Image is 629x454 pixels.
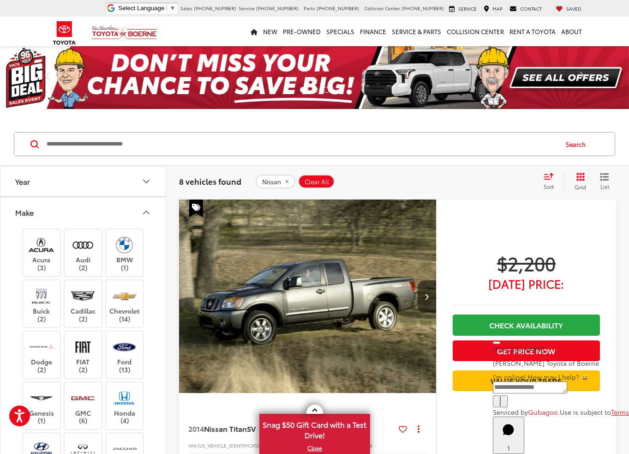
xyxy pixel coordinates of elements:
[493,407,528,417] span: Serviced by
[411,421,427,437] button: Actions
[118,5,175,12] a: Select Language​
[575,183,586,191] span: Grid
[593,172,616,191] button: List View
[507,5,544,12] a: Contact
[189,200,203,217] span: Special
[141,207,152,218] div: Make
[70,234,96,256] img: Vic Vaughan Toyota of Boerne in Boerne, TX)
[106,285,144,322] label: Chevrolet (14)
[179,200,437,393] img: 2014 Nissan Titan SV
[106,336,144,374] label: Ford (13)
[528,407,560,417] a: Gubagoo.
[180,5,192,12] span: Sales
[188,424,395,434] a: 2014Nissan TitanSV
[23,387,60,424] label: Genesis (1)
[29,387,54,409] img: Vic Vaughan Toyota of Boerne in Boerne, TX)
[493,358,629,368] p: [PERSON_NAME] Toyota of Boerne
[564,172,593,191] button: Grid View
[256,5,299,12] span: [PHONE_NUMBER]
[239,5,255,12] span: Service
[112,387,137,409] img: Vic Vaughan Toyota of Boerne in Boerne, TX)
[453,315,600,335] a: Check Availability
[106,234,144,272] label: BMW (1)
[65,285,102,322] label: Cadillac (2)
[444,17,507,46] a: Collision Center
[118,5,164,12] span: Select Language
[544,182,554,190] span: Sort
[304,5,315,12] span: Parts
[248,17,260,46] a: Home
[557,133,599,156] button: Search
[70,336,96,358] img: Vic Vaughan Toyota of Boerne in Boerne, TX)
[566,5,581,12] span: Saved
[29,234,54,256] img: Vic Vaughan Toyota of Boerne in Boerne, TX)
[70,285,96,307] img: Vic Vaughan Toyota of Boerne in Boerne, TX)
[401,5,444,12] span: [PHONE_NUMBER]
[47,18,82,48] img: Toyota
[179,200,437,393] a: 2014 Nissan Titan SV2014 Nissan Titan SV2014 Nissan Titan SV2014 Nissan Titan SV
[520,5,542,12] span: Contact
[23,285,60,322] label: Buick (2)
[0,166,167,196] button: YearYear
[497,418,521,442] svg: Start Chat
[364,5,400,12] span: Collision Center
[458,5,477,12] span: Service
[611,407,629,417] a: Terms
[260,17,280,46] a: New
[493,381,567,393] textarea: Type your message
[298,175,335,188] button: Clear All
[389,17,444,46] a: Service & Parts: Opens in a new tab
[106,387,144,424] label: Honda (4)
[481,5,505,12] a: Map
[493,372,589,381] span: I'm online! How may I help? 😀
[247,423,256,434] span: SV
[357,17,389,46] a: Finance
[447,5,479,12] a: Service
[453,340,600,361] button: Get Price Now
[46,133,557,155] input: Search by Make, Model, or Keyword
[500,395,508,407] button: Send Message
[169,5,175,12] span: ▼
[418,425,419,432] span: dropdown dots
[179,200,437,393] div: 2014 Nissan Titan SV 0
[600,182,609,190] span: List
[194,5,236,12] span: [PHONE_NUMBER]
[112,336,137,358] img: Vic Vaughan Toyota of Boerne in Boerne, TX)
[492,5,503,12] span: Map
[204,423,247,434] span: Nissan Titan
[112,234,137,256] img: Vic Vaughan Toyota of Boerne in Boerne, TX)
[256,175,295,188] button: remove Nissan
[493,335,629,417] div: Close[PERSON_NAME][PERSON_NAME] Toyota of BoerneI'm online! How may I help? 😀Type your messageCha...
[317,5,359,12] span: [PHONE_NUMBER]
[23,336,60,374] label: Dodge (2)
[65,387,102,424] label: GMC (6)
[91,25,157,41] img: Vic Vaughan Toyota of Boerne
[29,285,54,307] img: Vic Vaughan Toyota of Boerne in Boerne, TX)
[179,176,241,187] span: 8 vehicles found
[453,279,600,288] span: [DATE] Price:
[15,208,34,217] div: Make
[323,17,357,46] a: Specials
[493,417,524,454] button: Toggle Chat Window
[507,17,558,46] a: Rent a Toyota
[188,423,204,434] span: 2014
[558,17,585,46] a: About
[507,443,510,453] span: 1
[493,395,500,407] button: Chat with SMS
[553,5,584,12] a: My Saved Vehicles
[188,442,198,449] span: VIN:
[23,234,60,272] label: Acura (3)
[29,336,54,358] img: Vic Vaughan Toyota of Boerne in Boerne, TX)
[305,178,329,186] span: Clear All
[198,442,289,449] span: [US_VEHICLE_IDENTIFICATION_NUMBER]
[539,172,564,191] button: Select sort value
[15,177,30,186] div: Year
[70,387,96,409] img: Vic Vaughan Toyota of Boerne in Boerne, TX)
[65,234,102,272] label: Audi (2)
[418,280,436,313] button: Next image
[493,341,500,344] button: Close
[262,178,281,186] span: Nissan
[493,345,629,354] p: [PERSON_NAME]
[65,336,102,374] label: FIAT (2)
